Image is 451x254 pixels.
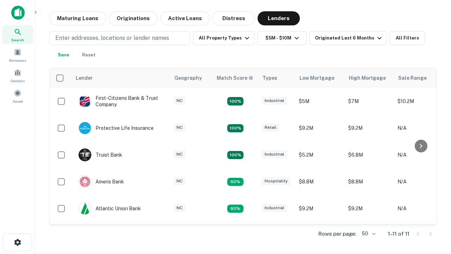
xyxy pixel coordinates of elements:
p: Rows per page: [318,230,356,238]
div: Industrial [262,204,287,212]
span: Contacts [11,78,25,84]
div: First-citizens Bank & Trust Company [79,95,163,108]
div: Sale Range [398,74,427,82]
button: Enter addresses, locations or lender names [49,31,190,45]
div: Ameris Bank [79,175,124,188]
td: $8.8M [295,168,345,195]
button: Reset [78,48,100,62]
div: High Mortgage [349,74,386,82]
img: picture [79,95,91,107]
button: All Filters [390,31,425,45]
button: Active Loans [160,11,210,25]
div: 50 [359,229,377,239]
td: $9.2M [295,195,345,222]
div: NC [174,150,185,158]
div: Lender [76,74,93,82]
th: Capitalize uses an advanced AI algorithm to match your search with the best lender. The match sco... [212,68,258,88]
td: $5.2M [295,141,345,168]
span: Saved [13,98,23,104]
div: Matching Properties: 2, hasApolloMatch: undefined [227,97,243,105]
img: picture [79,122,91,134]
p: T B [81,151,88,159]
div: Matching Properties: 3, hasApolloMatch: undefined [227,151,243,159]
img: picture [79,202,91,214]
td: $5M [295,88,345,115]
div: Industrial [262,150,287,158]
button: Distress [212,11,255,25]
td: $6.3M [295,222,345,249]
div: NC [174,177,185,185]
div: Atlantic Union Bank [79,202,141,215]
button: $5M - $10M [257,31,307,45]
img: picture [79,176,91,188]
div: Retail [262,123,279,132]
span: Borrowers [9,58,26,63]
th: Low Mortgage [295,68,345,88]
td: $9.2M [345,115,394,141]
div: Low Mortgage [299,74,334,82]
div: Capitalize uses an advanced AI algorithm to match your search with the best lender. The match sco... [217,74,253,82]
div: Truist Bank [79,149,122,161]
span: Search [11,37,24,43]
td: $6.8M [345,141,394,168]
div: Matching Properties: 1, hasApolloMatch: undefined [227,178,243,186]
p: Enter addresses, locations or lender names [55,34,169,42]
div: Geography [174,74,202,82]
button: Originations [109,11,157,25]
a: Borrowers [2,46,33,65]
td: $9.2M [295,115,345,141]
div: Matching Properties: 2, hasApolloMatch: undefined [227,124,243,133]
div: NC [174,123,185,132]
th: Types [258,68,295,88]
th: Lender [72,68,170,88]
td: $9.2M [345,195,394,222]
button: All Property Types [193,31,254,45]
th: Geography [170,68,212,88]
div: Protective Life Insurance [79,122,154,134]
a: Saved [2,86,33,105]
div: NC [174,97,185,105]
button: Originated Last 6 Months [309,31,387,45]
div: Originated Last 6 Months [315,34,384,42]
button: Save your search to get updates of matches that match your search criteria. [52,48,75,62]
div: Matching Properties: 1, hasApolloMatch: undefined [227,205,243,213]
td: $8.8M [345,168,394,195]
td: $7M [345,88,394,115]
a: Search [2,25,33,44]
p: 1–11 of 11 [388,230,409,238]
td: $6.3M [345,222,394,249]
h6: Match Score [217,74,252,82]
button: Lenders [258,11,300,25]
div: Industrial [262,97,287,105]
div: Types [262,74,277,82]
div: NC [174,204,185,212]
iframe: Chat Widget [416,175,451,209]
th: High Mortgage [345,68,394,88]
img: capitalize-icon.png [11,6,25,20]
div: Hospitality [262,177,290,185]
button: Maturing Loans [49,11,106,25]
a: Contacts [2,66,33,85]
